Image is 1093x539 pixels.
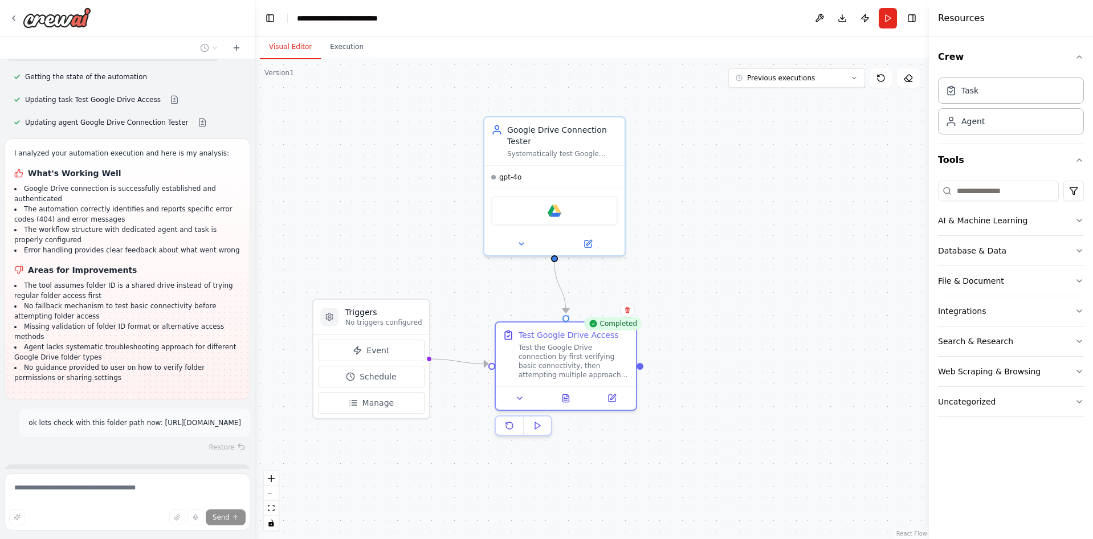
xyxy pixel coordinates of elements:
[519,329,619,341] div: Test Google Drive Access
[14,168,240,179] h1: What's Working Well
[938,176,1084,426] div: Tools
[747,73,815,83] span: Previous executions
[904,10,920,26] button: Hide right sidebar
[14,224,240,245] li: The workflow structure with dedicated agent and task is properly configured
[728,68,865,88] button: Previous executions
[25,72,147,81] span: Getting the state of the automation
[297,13,401,24] nav: breadcrumb
[14,321,240,342] li: Missing validation of folder ID format or alternative access methods
[360,371,396,382] span: Schedule
[318,392,425,414] button: Manage
[938,305,986,317] div: Integrations
[896,530,927,537] a: React Flow attribution
[938,366,1041,377] div: Web Scraping & Browsing
[264,471,279,486] button: zoom in
[14,245,240,255] li: Error handling provides clear feedback about what went wrong
[499,173,521,182] span: gpt-4o
[961,116,985,127] div: Agent
[25,95,161,104] span: Updating task Test Google Drive Access
[264,516,279,530] button: toggle interactivity
[507,149,618,158] div: Systematically test Google Drive connectivity and folder access using multiple approaches. Start ...
[264,68,294,77] div: Version 1
[14,301,240,321] li: No fallback mechanism to test basic connectivity before attempting folder access
[366,345,389,356] span: Event
[938,206,1084,235] button: AI & Machine Learning
[213,513,230,522] span: Send
[23,7,91,28] img: Logo
[938,144,1084,176] button: Tools
[14,362,240,383] li: No guidance provided to user on how to verify folder permissions or sharing settings
[938,11,985,25] h4: Resources
[14,342,240,362] li: Agent lacks systematic troubleshooting approach for different Google Drive folder types
[206,509,246,525] button: Send
[592,391,631,405] button: Open in side panel
[507,124,618,147] div: Google Drive Connection Tester
[938,296,1084,326] button: Integrations
[620,303,635,317] button: Delete node
[14,183,240,204] li: Google Drive connection is successfully established and authenticated
[14,280,240,301] li: The tool assumes folder ID is a shared drive instead of trying regular folder access first
[938,245,1006,256] div: Database & Data
[362,397,394,409] span: Manage
[938,336,1013,347] div: Search & Research
[14,204,240,224] li: The automation correctly identifies and reports specific error codes (404) and error messages
[187,509,203,525] button: Click to speak your automation idea
[938,357,1084,386] button: Web Scraping & Browsing
[318,340,425,361] button: Event
[542,391,590,405] button: View output
[318,366,425,387] button: Schedule
[548,204,561,218] img: Google drive
[938,326,1084,356] button: Search & Research
[264,486,279,501] button: zoom out
[227,41,246,55] button: Start a new chat
[9,509,25,525] button: Improve this prompt
[938,236,1084,266] button: Database & Data
[169,509,185,525] button: Upload files
[938,396,996,407] div: Uncategorized
[938,266,1084,296] button: File & Document
[938,275,1004,287] div: File & Document
[195,41,223,55] button: Switch to previous chat
[549,262,572,313] g: Edge from b7ba0b8e-8d11-40f9-9165-1df4f12b0c7d to 97dc1b9a-c789-4c87-bc43-c9d1aa3b1abd
[556,237,620,251] button: Open in side panel
[14,148,240,158] p: I analyzed your automation execution and here is my analysis:
[345,318,422,327] p: No triggers configured
[345,307,422,318] h3: Triggers
[495,321,637,440] div: CompletedTest Google Drive AccessTest the Google Drive connection by first verifying basic connec...
[519,343,629,379] div: Test the Google Drive connection by first verifying basic connectivity, then attempting multiple ...
[28,418,241,428] p: ok lets check with this folder path now: [URL][DOMAIN_NAME]
[938,41,1084,73] button: Crew
[321,35,373,59] button: Execution
[584,317,642,330] div: Completed
[938,215,1027,226] div: AI & Machine Learning
[260,35,321,59] button: Visual Editor
[262,10,278,26] button: Hide left sidebar
[938,387,1084,416] button: Uncategorized
[264,471,279,530] div: React Flow controls
[483,116,626,256] div: Google Drive Connection TesterSystematically test Google Drive connectivity and folder access usi...
[312,299,430,419] div: TriggersNo triggers configuredEventScheduleManage
[264,501,279,516] button: fit view
[428,353,488,370] g: Edge from triggers to 97dc1b9a-c789-4c87-bc43-c9d1aa3b1abd
[14,264,240,276] h1: Areas for Improvements
[961,85,978,96] div: Task
[25,118,189,127] span: Updating agent Google Drive Connection Tester
[938,73,1084,144] div: Crew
